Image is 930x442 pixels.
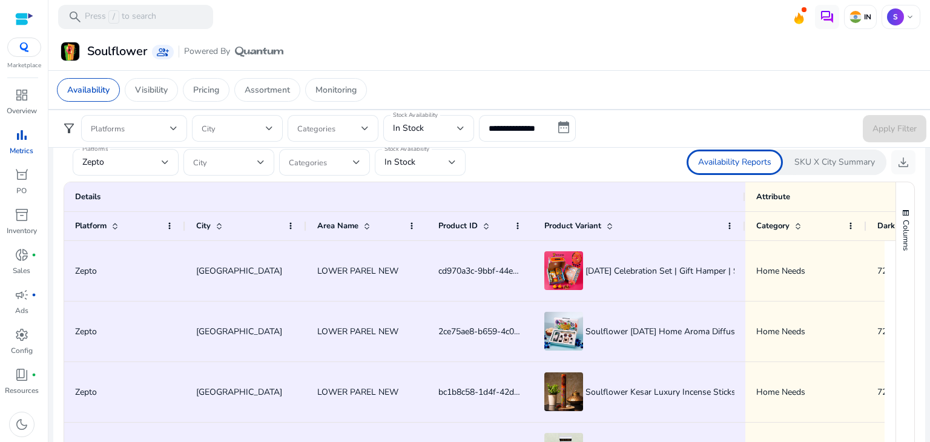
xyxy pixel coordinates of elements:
span: Details [75,191,101,202]
span: fiber_manual_record [31,252,36,257]
span: Home Needs [756,326,805,337]
img: Product Image [544,372,583,411]
p: Resources [5,385,39,396]
span: search [68,10,82,24]
span: In Stock [393,122,424,134]
mat-label: Stock Availability [393,111,438,119]
p: Inventory [7,225,37,236]
span: bc1b8c58-1d4f-42d3-ac33-2be62fe3877f [438,386,597,398]
span: settings [15,328,29,342]
p: SKU X City Summary [794,156,875,168]
span: / [108,10,119,24]
button: download [891,150,915,174]
p: Monitoring [315,84,357,96]
span: orders [15,168,29,182]
span: Area Name [317,220,358,231]
p: PO [16,185,27,196]
p: Marketplace [7,61,41,70]
p: Sales [13,265,30,276]
span: keyboard_arrow_down [905,12,915,22]
span: [GEOGRAPHIC_DATA] [196,265,282,277]
img: QC-logo.svg [13,42,35,52]
span: LOWER PAREL NEW [317,265,398,277]
span: LOWER PAREL NEW [317,326,398,337]
span: filter_alt [62,121,76,136]
img: Product Image [544,251,583,290]
span: LOWER PAREL NEW [317,386,398,398]
mat-label: Platforms [82,145,108,153]
span: Product ID [438,220,478,231]
img: Product Image [544,312,583,351]
span: Category [756,220,790,231]
p: Metrics [10,145,33,156]
span: campaign [15,288,29,302]
span: dashboard [15,88,29,102]
span: cd970a3c-9bbf-44e2-913f-676139d7ce87 [438,265,599,277]
p: Overview [7,105,37,116]
span: Attribute [756,191,790,202]
p: Availability Reports [698,156,771,168]
span: book_4 [15,368,29,382]
p: Availability [67,84,110,96]
span: Columns [900,220,911,251]
span: dark_mode [15,417,29,432]
span: fiber_manual_record [31,292,36,297]
span: Dark Store ID [877,220,928,231]
span: [DATE] Celebration Set | Gift Hamper | Soulflower - 1 pc [585,259,800,283]
p: Config [11,345,33,356]
span: City [196,220,211,231]
p: Ads [15,305,28,316]
span: Zepto [82,156,104,168]
p: S [887,8,904,25]
span: Home Needs [756,386,805,398]
span: In Stock [384,156,415,168]
p: Visibility [135,84,168,96]
span: fiber_manual_record [31,372,36,377]
img: in.svg [849,11,862,23]
img: Soulflower [61,42,79,61]
span: 2ce75ae8-b659-4c0e-b0fa-295d55d87d4d [438,326,601,337]
p: Assortment [245,84,290,96]
span: Powered By [184,45,230,58]
span: Zepto [75,326,97,337]
a: group_add [152,45,174,59]
span: donut_small [15,248,29,262]
span: bar_chart [15,128,29,142]
mat-label: Stock Availability [384,145,429,153]
span: Zepto [75,265,97,277]
span: Soulflower [DATE] Home Aroma Diffuser Gift Set - 1 pc [585,319,798,344]
span: download [896,155,911,170]
span: group_add [157,46,169,58]
span: [GEOGRAPHIC_DATA] [196,326,282,337]
span: Platform [75,220,107,231]
p: Pricing [193,84,219,96]
span: Product Variant [544,220,601,231]
p: IN [862,12,871,22]
span: inventory_2 [15,208,29,222]
span: Home Needs [756,265,805,277]
h3: Soulflower [87,44,147,59]
p: Press to search [85,10,156,24]
span: Zepto [75,386,97,398]
span: [GEOGRAPHIC_DATA] [196,386,282,398]
span: Soulflower Kesar Luxury Incense Sticks | 20 Sticks - 1 pc [585,380,802,404]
